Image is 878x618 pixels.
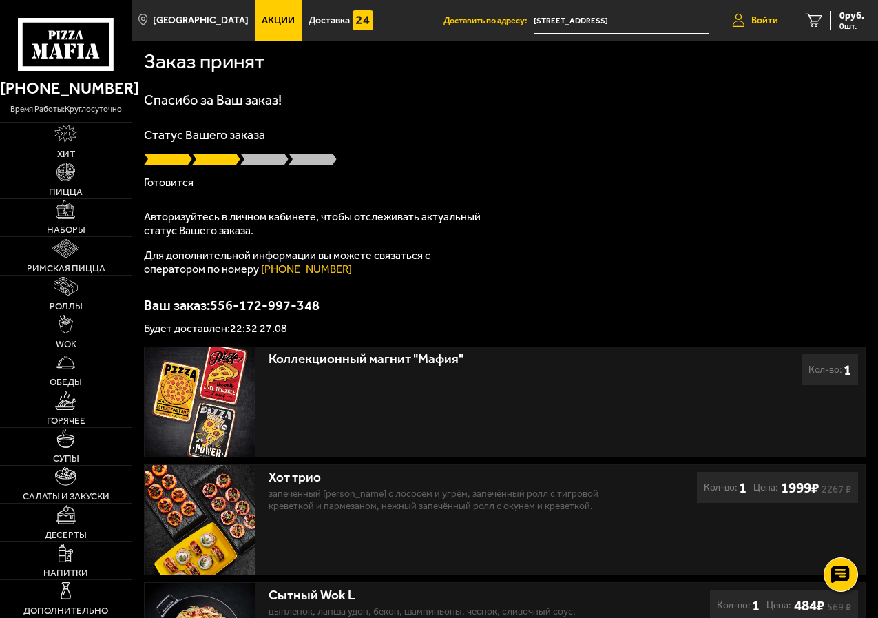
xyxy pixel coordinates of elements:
p: Ваш заказ: 556-172-997-348 [144,298,866,312]
s: 569 ₽ [827,604,851,610]
span: Горячее [47,416,85,425]
span: WOK [56,340,76,349]
p: Авторизуйтесь в личном кабинете, чтобы отслеживать актуальный статус Вашего заказа. [144,210,488,238]
b: 1999 ₽ [781,479,819,496]
span: Пицца [49,187,83,196]
span: Десерты [45,531,87,539]
a: [PHONE_NUMBER] [261,262,352,276]
span: Хит [57,150,75,158]
b: 1 [844,361,851,379]
span: Наборы [47,225,85,234]
span: 0 руб. [839,11,864,21]
span: Войти [751,16,778,25]
p: Для дополнительной информации вы можете связаться с оператором по номеру [144,249,488,276]
div: Кол-во: [808,361,851,379]
div: Хот трио [269,470,607,486]
h1: Заказ принят [144,52,264,72]
b: 484 ₽ [794,597,824,614]
div: Коллекционный магнит "Мафия" [269,351,607,367]
p: Запеченный [PERSON_NAME] с лососем и угрём, Запечённый ролл с тигровой креветкой и пармезаном, Не... [269,488,607,513]
span: Супы [53,454,79,463]
span: Роллы [50,302,83,311]
span: [GEOGRAPHIC_DATA] [153,16,249,25]
div: Кол-во: [704,479,746,497]
span: Санкт-Петербург, Северный проспект 12к1 [534,8,709,34]
p: Готовится [144,177,866,188]
p: Статус Вашего заказа [144,129,866,141]
span: Салаты и закуски [23,492,109,501]
div: Кол-во: [717,597,760,615]
s: 2267 ₽ [822,486,851,493]
span: Акции [262,16,295,25]
span: Доставить по адресу: [443,17,534,25]
span: Цена: [766,597,791,615]
span: Доставка [309,16,350,25]
b: 1 [752,597,760,615]
img: 15daf4d41897b9f0e9f617042186c801.svg [353,10,373,31]
span: Дополнительно [23,606,108,615]
input: Ваш адрес доставки [534,8,709,34]
span: Римская пицца [27,264,105,273]
span: 0 шт. [839,22,864,30]
h1: Спасибо за Ваш заказ! [144,93,866,107]
div: Сытный Wok L [269,588,607,604]
span: Цена: [753,479,778,497]
p: Будет доставлен: 22:32 27.08 [144,323,866,334]
span: Напитки [43,568,88,577]
span: Обеды [50,378,82,387]
b: 1 [739,479,746,497]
